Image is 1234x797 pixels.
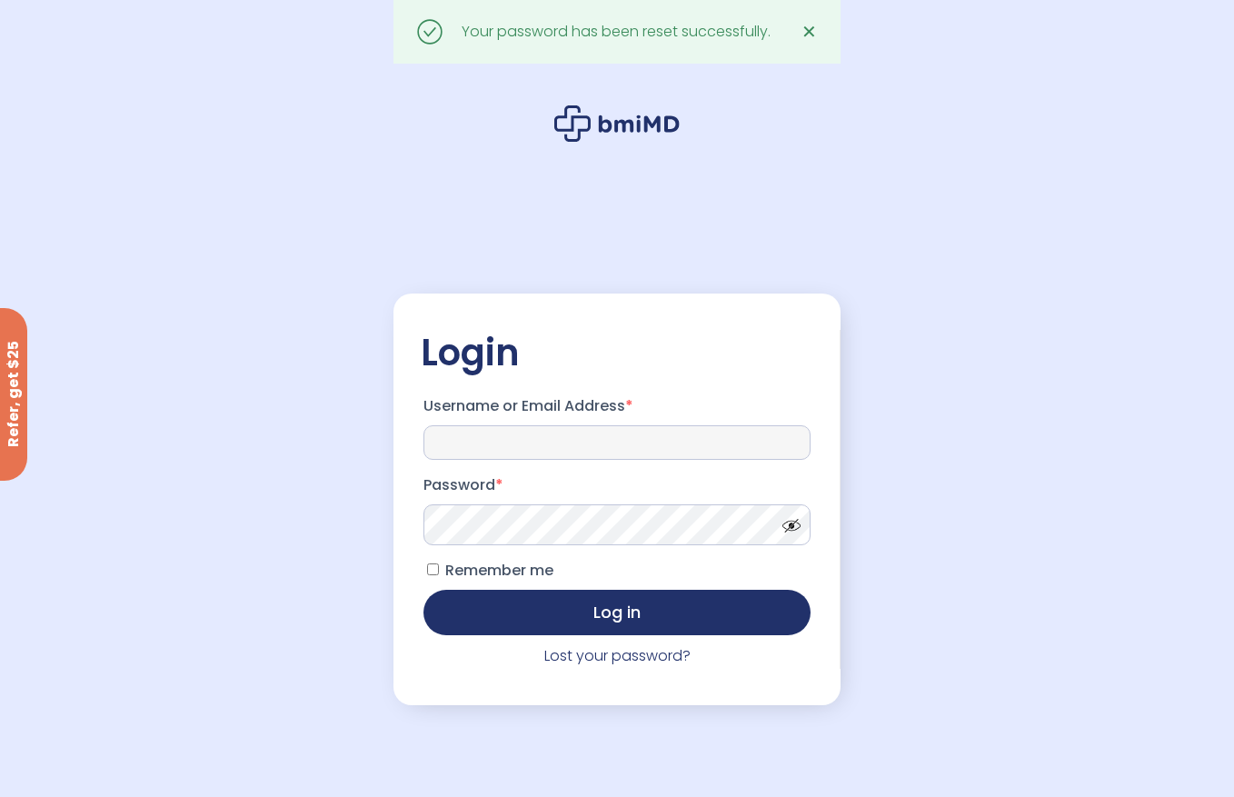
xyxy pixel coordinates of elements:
[801,19,817,45] span: ✕
[423,392,811,421] label: Username or Email Address
[421,330,814,375] h2: Login
[423,590,811,635] button: Log in
[423,471,811,500] label: Password
[544,645,691,666] a: Lost your password?
[427,563,439,575] input: Remember me
[791,14,827,50] a: ✕
[462,19,771,45] div: Your password has been reset successfully.
[445,560,553,581] span: Remember me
